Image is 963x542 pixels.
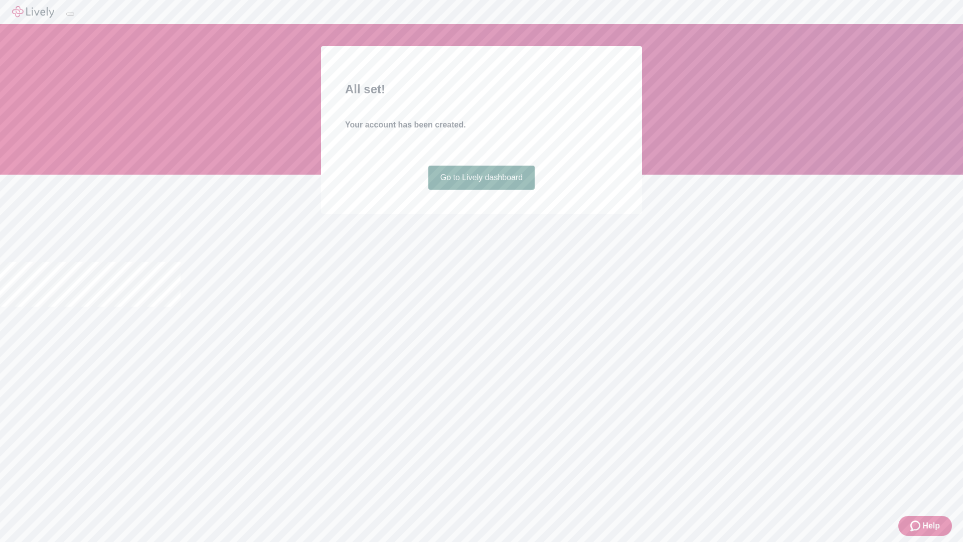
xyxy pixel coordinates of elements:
[898,516,952,536] button: Zendesk support iconHelp
[922,520,940,532] span: Help
[345,80,618,98] h2: All set!
[12,6,54,18] img: Lively
[66,13,74,16] button: Log out
[910,520,922,532] svg: Zendesk support icon
[428,166,535,190] a: Go to Lively dashboard
[345,119,618,131] h4: Your account has been created.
